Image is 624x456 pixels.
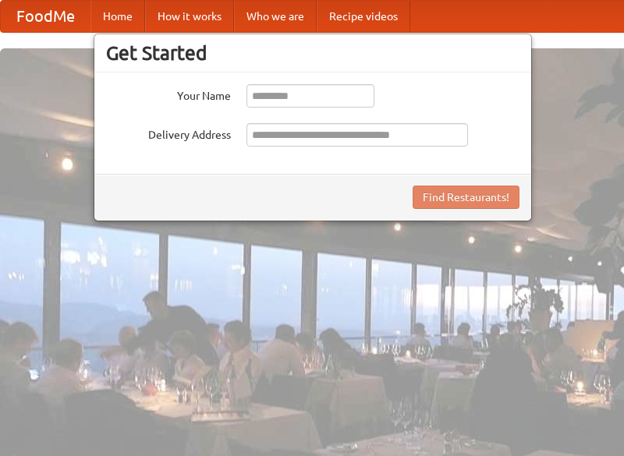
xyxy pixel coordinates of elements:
a: Home [90,1,145,32]
button: Find Restaurants! [413,186,519,209]
a: Who we are [234,1,317,32]
a: FoodMe [1,1,90,32]
label: Your Name [106,84,231,104]
h3: Get Started [106,41,519,65]
a: Recipe videos [317,1,410,32]
a: How it works [145,1,234,32]
label: Delivery Address [106,123,231,143]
